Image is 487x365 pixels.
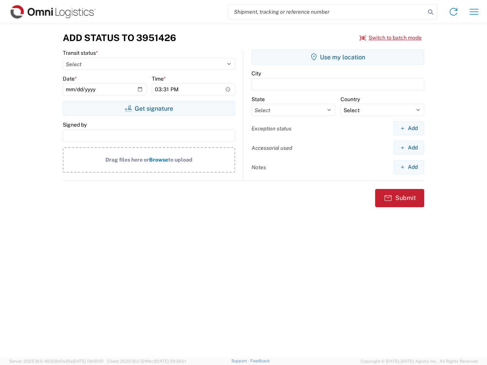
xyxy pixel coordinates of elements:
[393,141,424,155] button: Add
[251,70,261,77] label: City
[251,144,292,151] label: Accessorial used
[63,32,176,43] h3: Add Status to 3951426
[341,96,360,103] label: Country
[251,96,265,103] label: State
[393,121,424,135] button: Add
[63,49,98,56] label: Transit status
[63,121,87,128] label: Signed by
[251,164,266,171] label: Notes
[251,49,424,65] button: Use my location
[250,359,270,363] a: Feedback
[361,358,478,365] span: Copyright © [DATE]-[DATE] Agistix Inc., All Rights Reserved
[168,157,193,163] span: to upload
[251,125,291,132] label: Exception status
[152,75,166,82] label: Time
[149,157,168,163] span: Browse
[375,189,424,207] button: Submit
[73,359,103,363] span: [DATE] 09:50:51
[107,359,186,363] span: Client: 2025.19.0-129fbcf
[228,5,425,19] input: Shipment, tracking or reference number
[155,359,186,363] span: [DATE] 09:39:01
[63,101,235,116] button: Get signature
[360,32,422,44] button: Switch to batch mode
[9,359,103,363] span: Server: 2025.19.0-49328d0a35e
[63,75,77,82] label: Date
[105,157,149,163] span: Drag files here or
[231,359,250,363] a: Support
[393,160,424,174] button: Add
